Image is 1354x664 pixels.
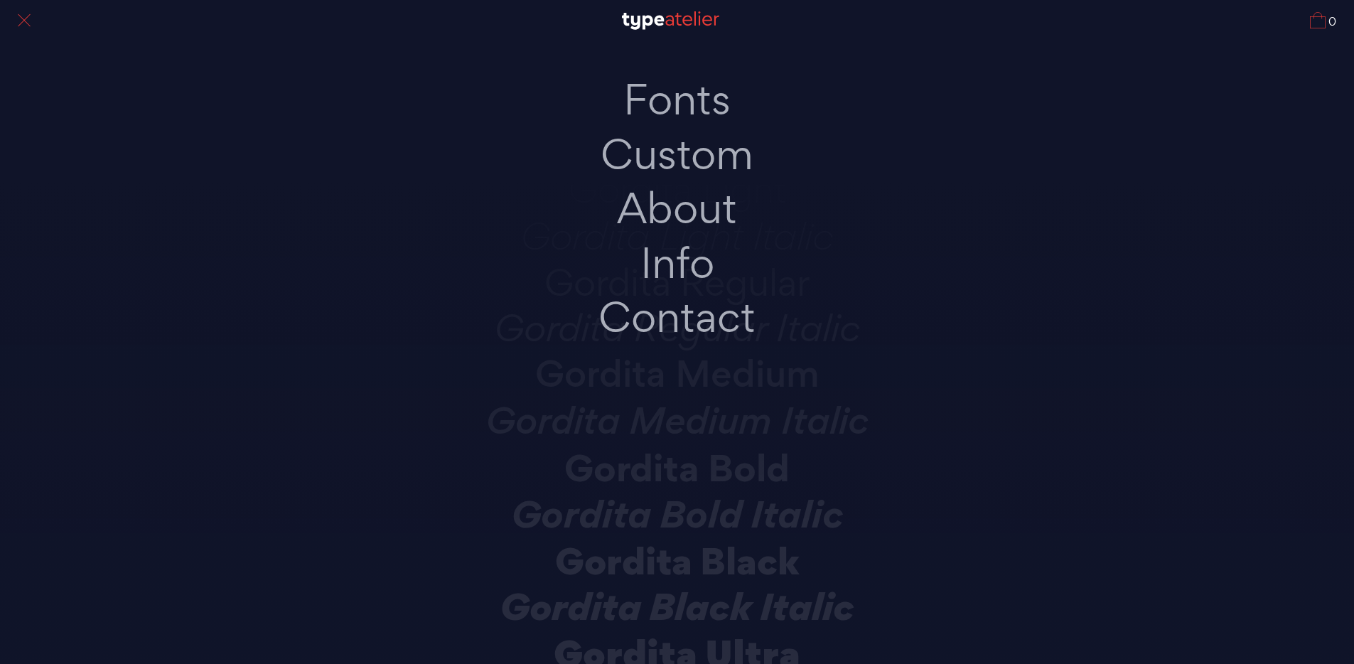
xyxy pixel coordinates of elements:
a: Contact [528,290,827,345]
img: Cart_Icon.svg [1310,12,1326,28]
img: TA_Logo.svg [622,11,719,30]
a: 0 [1310,12,1336,28]
a: Info [528,236,827,291]
a: About [528,181,827,236]
a: Custom [528,127,827,182]
span: 0 [1326,16,1336,28]
a: Fonts [528,73,827,127]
